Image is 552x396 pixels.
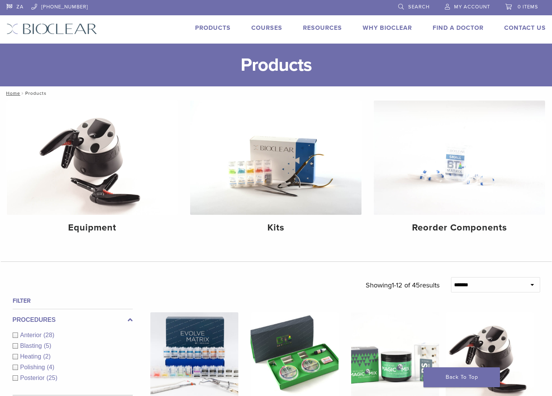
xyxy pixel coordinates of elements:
[20,353,43,360] span: Heating
[251,24,282,32] a: Courses
[43,353,51,360] span: (2)
[190,101,361,240] a: Kits
[190,101,361,215] img: Kits
[196,221,355,235] h4: Kits
[7,23,97,34] img: Bioclear
[20,342,44,349] span: Blasting
[363,24,412,32] a: Why Bioclear
[504,24,546,32] a: Contact Us
[20,364,47,370] span: Polishing
[366,277,440,293] p: Showing results
[13,296,133,305] h4: Filter
[20,375,47,381] span: Posterior
[392,281,420,289] span: 1-12 of 45
[44,332,54,338] span: (28)
[7,101,178,215] img: Equipment
[380,221,539,235] h4: Reorder Components
[13,315,133,325] label: Procedures
[7,101,178,240] a: Equipment
[454,4,490,10] span: My Account
[1,86,552,100] nav: Products
[47,375,57,381] span: (25)
[374,101,545,215] img: Reorder Components
[433,24,484,32] a: Find A Doctor
[13,221,172,235] h4: Equipment
[195,24,231,32] a: Products
[374,101,545,240] a: Reorder Components
[303,24,342,32] a: Resources
[47,364,54,370] span: (4)
[518,4,538,10] span: 0 items
[408,4,430,10] span: Search
[44,342,51,349] span: (5)
[423,367,500,387] a: Back To Top
[20,332,44,338] span: Anterior
[4,91,20,96] a: Home
[20,91,25,95] span: /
